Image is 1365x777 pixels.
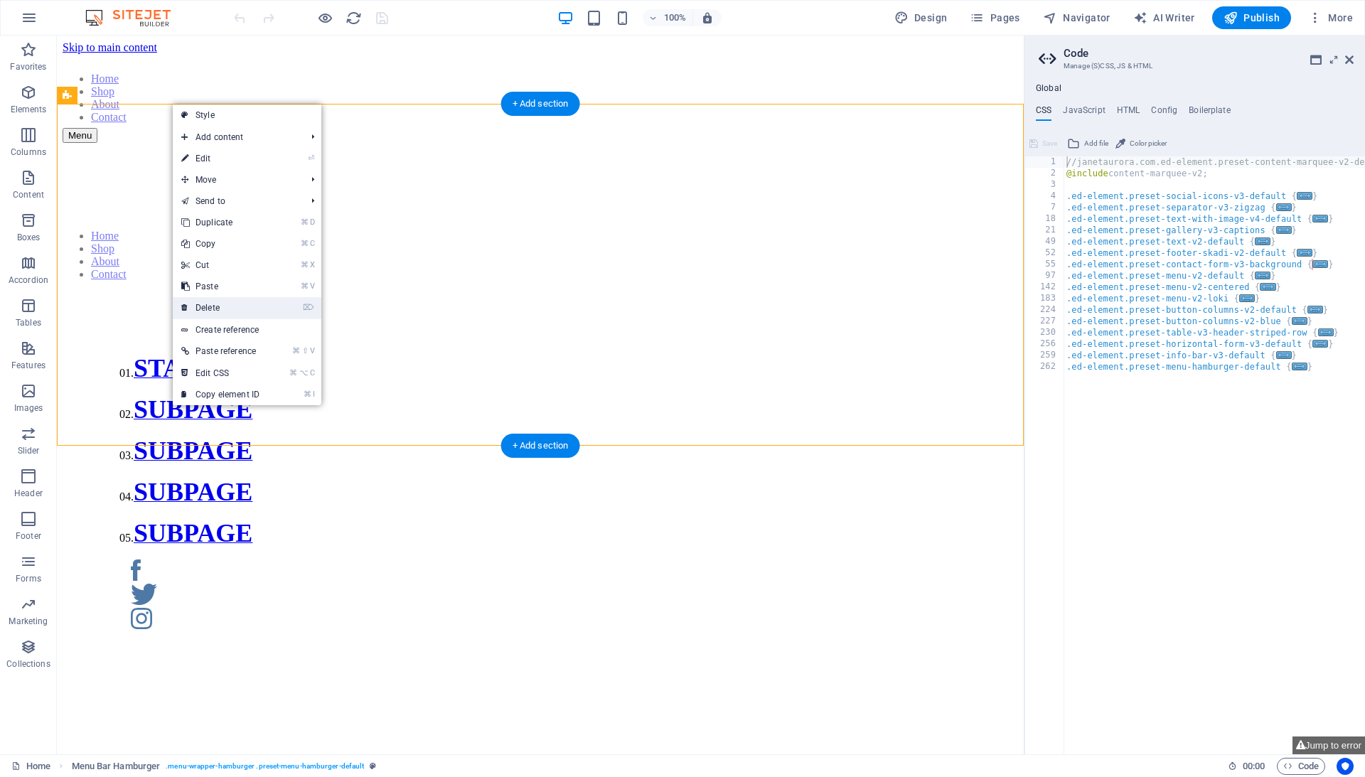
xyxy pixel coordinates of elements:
[1064,60,1325,73] h3: Manage (S)CSS, JS & HTML
[970,11,1019,25] span: Pages
[1312,260,1328,268] span: ...
[11,360,45,371] p: Features
[1036,83,1061,95] h4: Global
[1025,361,1065,373] div: 262
[173,319,321,341] a: Create reference
[345,9,362,26] button: reload
[1239,294,1255,302] span: ...
[1255,272,1270,279] span: ...
[11,146,46,158] p: Columns
[82,9,188,26] img: Editor Logo
[301,282,309,291] i: ⌘
[308,154,314,163] i: ⏎
[9,274,48,286] p: Accordion
[1025,259,1065,270] div: 55
[501,92,580,116] div: + Add section
[1025,270,1065,282] div: 97
[1025,191,1065,202] div: 4
[1130,135,1167,152] span: Color picker
[894,11,948,25] span: Design
[1312,340,1328,348] span: ...
[6,6,100,18] a: Skip to main content
[316,9,333,26] button: Click here to leave preview mode and continue editing
[304,390,311,399] i: ⌘
[1308,11,1353,25] span: More
[1036,105,1051,121] h4: CSS
[16,317,41,328] p: Tables
[1025,202,1065,213] div: 7
[301,239,309,248] i: ⌘
[1043,11,1110,25] span: Navigator
[701,11,714,24] i: On resize automatically adjust zoom level to fit chosen device.
[173,254,268,276] a: ⌘XCut
[173,148,268,169] a: ⏎Edit
[173,276,268,297] a: ⌘VPaste
[1025,316,1065,327] div: 227
[1337,758,1354,775] button: Usercentrics
[1025,156,1065,168] div: 1
[1297,192,1312,200] span: ...
[173,169,300,191] span: Move
[301,260,309,269] i: ⌘
[501,434,580,458] div: + Add section
[1128,6,1201,29] button: AI Writer
[1025,247,1065,259] div: 52
[13,189,44,200] p: Content
[310,218,314,227] i: D
[1084,135,1108,152] span: Add file
[1312,215,1328,223] span: ...
[1276,226,1292,234] span: ...
[9,616,48,627] p: Marketing
[299,368,309,377] i: ⌥
[1025,327,1065,338] div: 230
[1228,758,1265,775] h6: Session time
[292,346,300,355] i: ⌘
[1277,758,1325,775] button: Code
[173,233,268,254] a: ⌘CCopy
[1292,736,1365,754] button: Jump to error
[889,6,953,29] button: Design
[1025,293,1065,304] div: 183
[301,218,309,227] i: ⌘
[1255,237,1270,245] span: ...
[1133,11,1195,25] span: AI Writer
[1064,47,1354,60] h2: Code
[1297,249,1312,257] span: ...
[173,297,268,318] a: ⌦Delete
[313,390,314,399] i: I
[173,127,300,148] span: Add content
[370,762,376,770] i: This element is a customizable preset
[1292,317,1307,325] span: ...
[1065,135,1110,152] button: Add file
[1189,105,1231,121] h4: Boilerplate
[14,402,43,414] p: Images
[310,260,314,269] i: X
[310,239,314,248] i: C
[1283,758,1319,775] span: Code
[1292,363,1307,370] span: ...
[14,488,43,499] p: Header
[1025,282,1065,293] div: 142
[289,368,297,377] i: ⌘
[1224,11,1280,25] span: Publish
[173,191,300,212] a: Send to
[889,6,953,29] div: Design (Ctrl+Alt+Y)
[1243,758,1265,775] span: 00 00
[1025,236,1065,247] div: 49
[173,212,268,233] a: ⌘DDuplicate
[1025,304,1065,316] div: 224
[1063,105,1105,121] h4: JavaScript
[16,573,41,584] p: Forms
[1025,179,1065,191] div: 3
[302,346,309,355] i: ⇧
[72,758,161,775] span: Click to select. Double-click to edit
[6,658,50,670] p: Collections
[1318,328,1334,336] span: ...
[10,61,46,73] p: Favorites
[303,303,314,312] i: ⌦
[1276,351,1292,359] span: ...
[1302,6,1359,29] button: More
[1253,761,1255,771] span: :
[346,10,362,26] i: Reload page
[1117,105,1140,121] h4: HTML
